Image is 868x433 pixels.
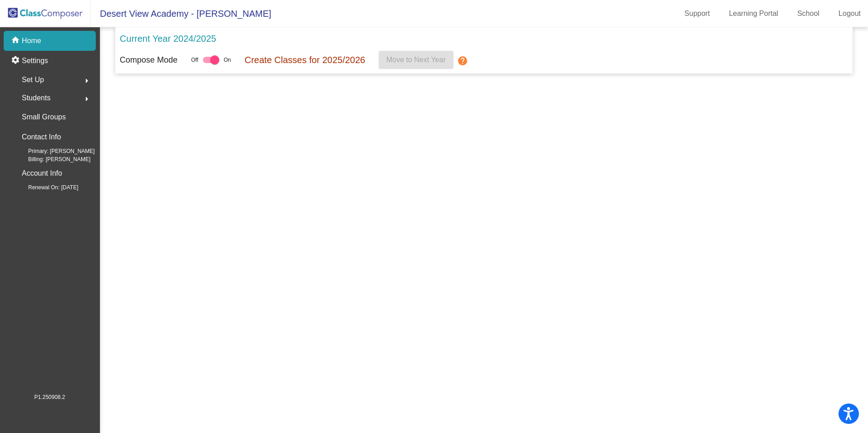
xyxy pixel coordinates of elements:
span: Primary: [PERSON_NAME] [14,147,95,155]
a: Support [677,6,717,21]
a: Logout [831,6,868,21]
p: Contact Info [22,131,61,143]
p: Home [22,35,41,46]
p: Settings [22,55,48,66]
span: Desert View Academy - [PERSON_NAME] [91,6,271,21]
span: Off [191,56,198,64]
p: Account Info [22,167,62,180]
p: Small Groups [22,111,66,123]
span: On [224,56,231,64]
mat-icon: home [11,35,22,46]
span: Set Up [22,74,44,86]
a: Learning Portal [722,6,786,21]
a: School [790,6,827,21]
mat-icon: arrow_right [81,93,92,104]
span: Renewal On: [DATE] [14,183,78,192]
span: Billing: [PERSON_NAME] [14,155,90,163]
mat-icon: settings [11,55,22,66]
span: Move to Next Year [387,56,446,64]
p: Current Year 2024/2025 [120,32,216,45]
p: Compose Mode [120,54,178,66]
mat-icon: help [457,55,468,66]
mat-icon: arrow_right [81,75,92,86]
p: Create Classes for 2025/2026 [245,53,365,67]
button: Move to Next Year [379,51,454,69]
span: Students [22,92,50,104]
